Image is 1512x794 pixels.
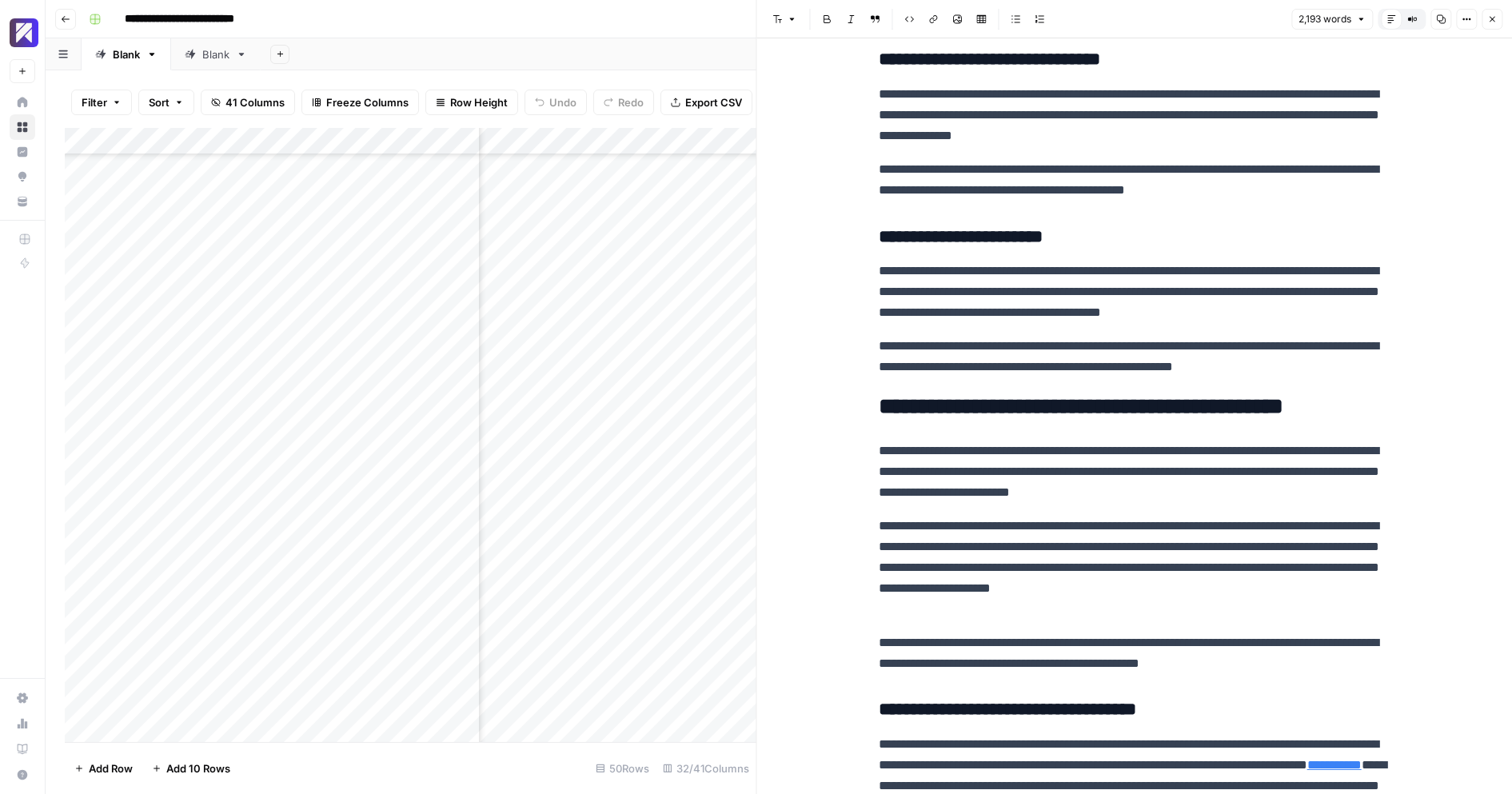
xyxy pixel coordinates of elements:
[593,90,654,115] button: Redo
[450,94,508,110] span: Row Height
[71,90,132,115] button: Filter
[138,90,194,115] button: Sort
[1299,12,1351,26] span: 2,193 words
[202,46,229,62] div: Blank
[82,94,107,110] span: Filter
[656,756,756,781] div: 32/41 Columns
[10,90,35,115] a: Home
[425,90,518,115] button: Row Height
[589,756,656,781] div: 50 Rows
[113,46,140,62] div: Blank
[10,736,35,762] a: Learning Hub
[65,756,142,781] button: Add Row
[1291,9,1373,30] button: 2,193 words
[10,189,35,214] a: Your Data
[225,94,285,110] span: 41 Columns
[10,13,35,53] button: Workspace: Overjet - Test
[201,90,295,115] button: 41 Columns
[89,760,133,776] span: Add Row
[166,760,230,776] span: Add 10 Rows
[82,38,171,70] a: Blank
[149,94,170,110] span: Sort
[10,685,35,711] a: Settings
[326,94,409,110] span: Freeze Columns
[10,711,35,736] a: Usage
[10,762,35,788] button: Help + Support
[549,94,576,110] span: Undo
[10,164,35,190] a: Opportunities
[685,94,742,110] span: Export CSV
[171,38,261,70] a: Blank
[10,18,38,47] img: Overjet - Test Logo
[142,756,240,781] button: Add 10 Rows
[525,90,587,115] button: Undo
[301,90,419,115] button: Freeze Columns
[618,94,644,110] span: Redo
[660,90,752,115] button: Export CSV
[10,139,35,165] a: Insights
[10,114,35,140] a: Browse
